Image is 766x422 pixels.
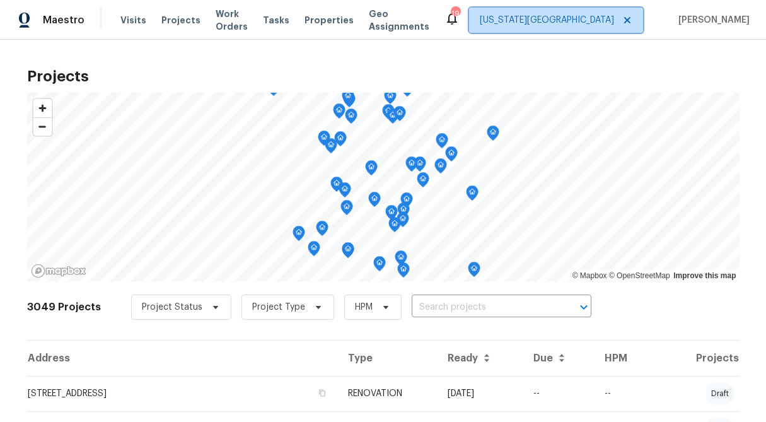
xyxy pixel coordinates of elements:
[397,202,410,222] div: Map marker
[27,70,740,83] h2: Projects
[451,8,460,20] div: 19
[400,192,413,212] div: Map marker
[523,341,595,376] th: Due
[33,99,52,117] button: Zoom in
[43,14,84,26] span: Maestro
[385,205,398,225] div: Map marker
[382,104,395,124] div: Map marker
[393,106,406,126] div: Map marker
[417,172,429,192] div: Map marker
[252,301,305,314] span: Project Type
[373,256,386,276] div: Map marker
[33,117,52,136] button: Zoom out
[325,138,337,158] div: Map marker
[438,341,523,376] th: Ready
[330,177,343,196] div: Map marker
[414,156,426,176] div: Map marker
[316,387,328,399] button: Copy Address
[523,376,595,411] td: --
[397,212,409,232] div: Map marker
[33,118,52,136] span: Zoom out
[480,14,614,26] span: [US_STATE][GEOGRAPHIC_DATA]
[339,182,351,202] div: Map marker
[305,14,354,26] span: Properties
[342,242,354,262] div: Map marker
[595,376,652,411] td: --
[652,341,740,376] th: Projects
[355,301,373,314] span: HPM
[438,376,523,411] td: [DATE]
[384,89,397,108] div: Map marker
[405,156,418,176] div: Map marker
[572,271,607,280] a: Mapbox
[609,271,670,280] a: OpenStreetMap
[365,160,378,180] div: Map marker
[487,126,499,145] div: Map marker
[216,8,248,33] span: Work Orders
[468,262,480,281] div: Map marker
[340,200,353,220] div: Map marker
[673,271,736,280] a: Improve this map
[575,298,593,316] button: Open
[595,341,652,376] th: HPM
[120,14,146,26] span: Visits
[338,341,437,376] th: Type
[142,301,202,314] span: Project Status
[368,192,381,211] div: Map marker
[318,131,330,150] div: Map marker
[161,14,200,26] span: Projects
[27,376,339,411] td: [STREET_ADDRESS]
[466,185,479,205] div: Map marker
[436,133,448,153] div: Map marker
[345,108,357,128] div: Map marker
[316,221,328,240] div: Map marker
[395,250,407,270] div: Map marker
[334,131,347,151] div: Map marker
[308,241,320,261] div: Map marker
[397,262,410,282] div: Map marker
[412,298,556,317] input: Search projects
[342,89,354,108] div: Map marker
[434,158,447,178] div: Map marker
[343,92,356,112] div: Map marker
[388,217,401,237] div: Map marker
[27,93,740,282] canvas: Map
[293,226,305,245] div: Map marker
[673,14,750,26] span: [PERSON_NAME]
[386,108,399,128] div: Map marker
[31,264,86,278] a: Mapbox homepage
[27,341,339,376] th: Address
[445,146,458,166] div: Map marker
[333,103,345,123] div: Map marker
[338,376,437,411] td: RENOVATION
[369,8,429,33] span: Geo Assignments
[706,382,734,405] div: draft
[27,301,101,314] h2: 3049 Projects
[263,16,289,25] span: Tasks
